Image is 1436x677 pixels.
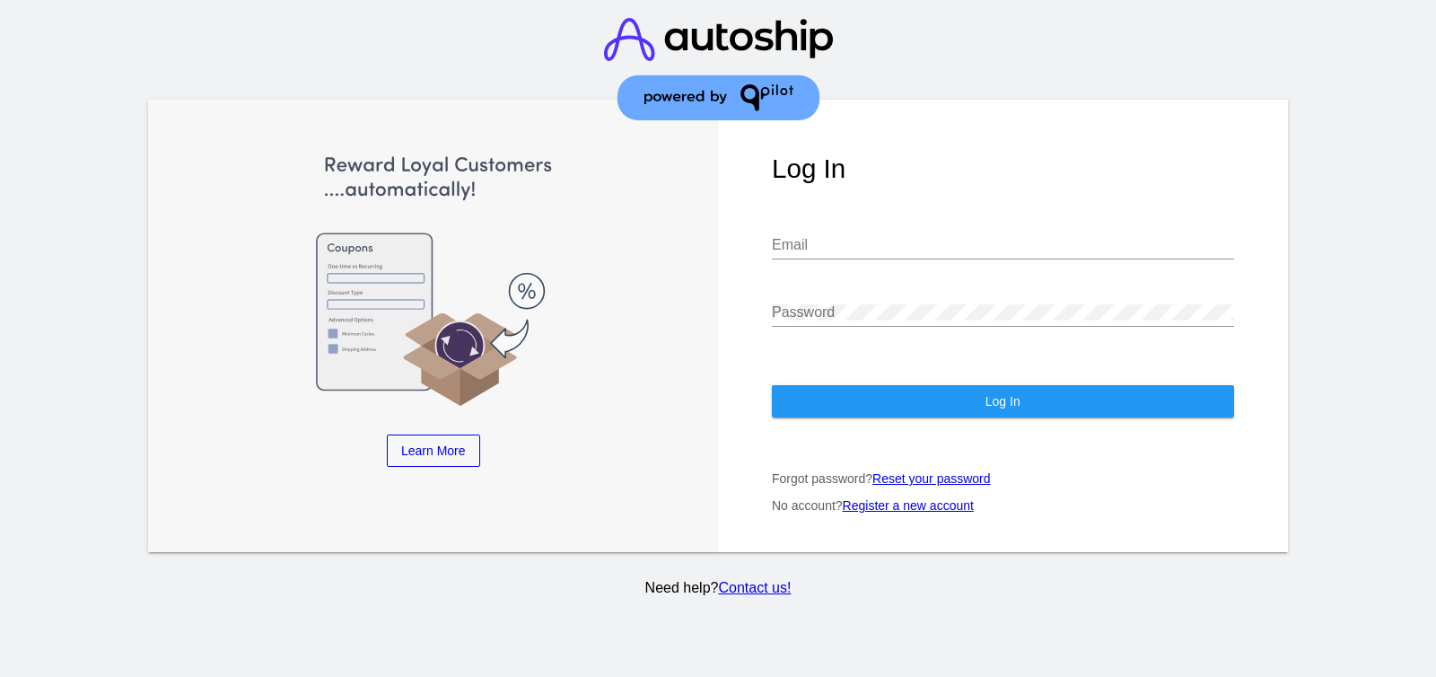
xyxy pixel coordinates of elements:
p: No account? [772,498,1234,513]
a: Learn More [387,435,480,467]
button: Log In [772,385,1234,418]
input: Email [772,237,1234,253]
span: Learn More [401,444,466,458]
img: Apply Coupons Automatically to Scheduled Orders with QPilot [203,154,665,408]
p: Need help? [145,580,1291,596]
span: Log In [985,394,1020,409]
a: Register a new account [843,498,974,513]
p: Forgot password? [772,471,1234,486]
a: Contact us! [718,580,791,595]
a: Reset your password [872,471,991,486]
h1: Log In [772,154,1234,184]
